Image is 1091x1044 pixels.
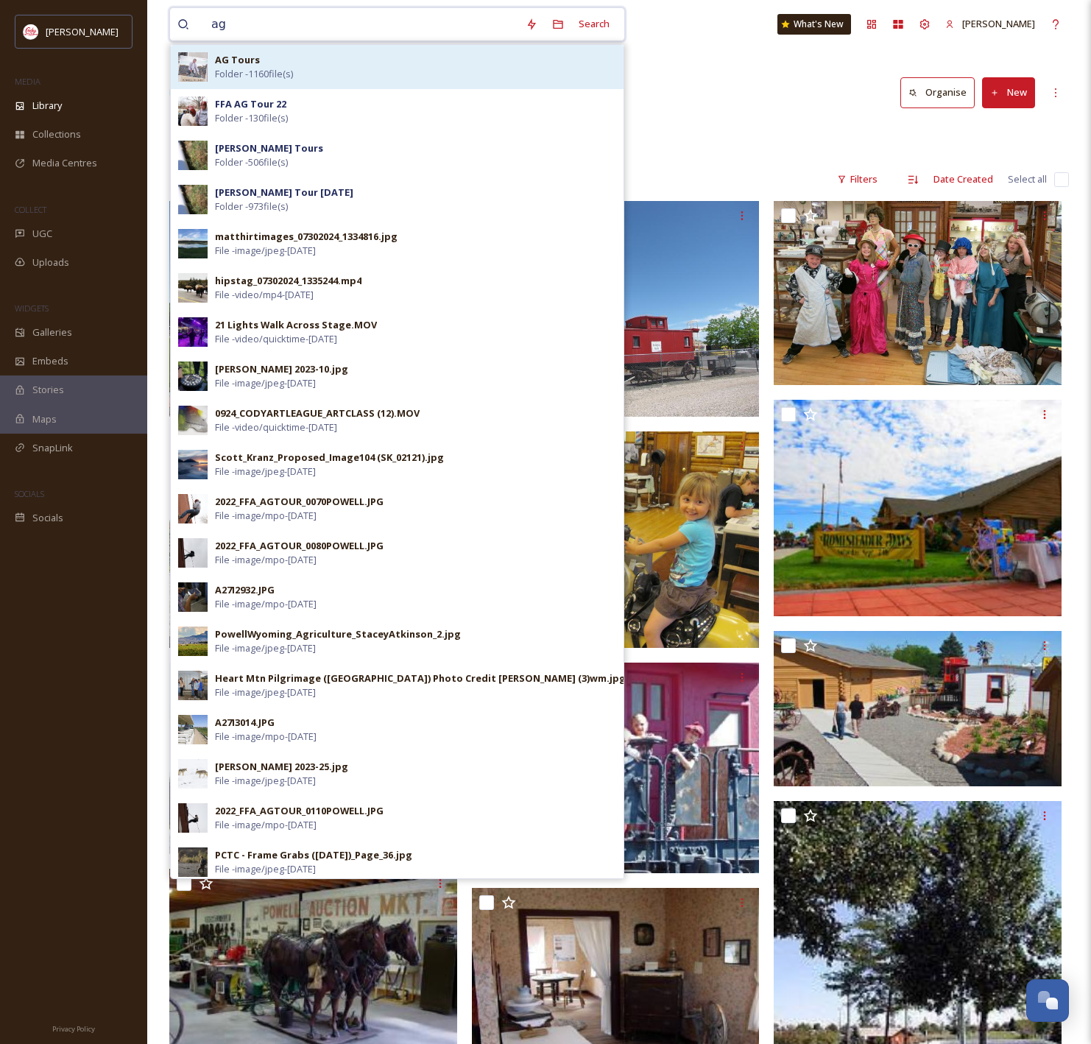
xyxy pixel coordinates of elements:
[215,67,293,81] span: Folder - 1160 file(s)
[215,53,260,66] strong: AG Tours
[178,450,208,479] img: 9G09ukj0ESYAAAAAAAC0UgScott_Kranz_Proposed_Image104%2520%2528SK_02121%2529.jpg
[215,671,626,685] div: Heart Mtn Pilgrimage ([GEOGRAPHIC_DATA]) Photo Credit [PERSON_NAME] (3)wm.jpg
[178,538,208,568] img: 9G09ukj0ESYAAAAAAAAsWg2022_FFA_AGTOUR_0080POWELL.JPG
[215,200,288,214] span: Folder - 973 file(s)
[215,848,412,862] div: PCTC - Frame Grabs ([DATE])_Page_36.jpg
[15,76,40,87] span: MEDIA
[215,111,288,125] span: Folder - 130 file(s)
[215,685,316,699] span: File - image/jpeg - [DATE]
[774,400,1062,616] img: IMAG030.jpg
[178,229,208,258] img: 371e0be1b488576fd7dcb211e363db37c6e42e97a970e43c552ffa5849f6bc1a.jpg
[982,77,1035,107] button: New
[215,627,461,641] div: PowellWyoming_Agriculture_StaceyAtkinson_2.jpg
[215,495,384,509] div: 2022_FFA_AGTOUR_0070POWELL.JPG
[774,201,1062,385] img: IMG_3935.JPG
[178,582,208,612] img: 9G09ukj0ESYAAAAAAACBUQA27I2932.JPG
[215,97,286,110] strong: FFA AG Tour 22
[178,185,208,214] img: 9G09ukj0ESYAAAAAAABeYQA27I3203.JPG
[46,25,119,38] span: [PERSON_NAME]
[215,274,361,288] div: hipstag_07302024_1335244.mp4
[178,494,208,523] img: 9G09ukj0ESYAAAAAAAAsZQ2022_FFA_AGTOUR_0070POWELL.JPG
[15,204,46,215] span: COLLECT
[962,17,1035,30] span: [PERSON_NAME]
[32,127,81,141] span: Collections
[215,141,323,155] strong: [PERSON_NAME] Tours
[215,553,317,567] span: File - image/mpo - [DATE]
[178,803,208,833] img: 9G09ukj0ESYAAAAAAAAsQg2022_FFA_AGTOUR_0110POWELL.JPG
[178,96,208,126] img: 9G09ukj0ESYAAAAAAAAsKA2022_FFA_AGTOUR_0128POWELL.JPG
[15,488,44,499] span: SOCIALS
[830,165,885,194] div: Filters
[215,539,384,553] div: 2022_FFA_AGTOUR_0080POWELL.JPG
[32,383,64,397] span: Stories
[215,818,317,832] span: File - image/mpo - [DATE]
[215,420,337,434] span: File - video/quicktime - [DATE]
[215,376,316,390] span: File - image/jpeg - [DATE]
[900,77,975,107] button: Organise
[215,862,316,876] span: File - image/jpeg - [DATE]
[215,597,317,611] span: File - image/mpo - [DATE]
[1008,172,1047,186] span: Select all
[215,230,398,244] div: matthirtimages_07302024_1334816.jpg
[215,804,384,818] div: 2022_FFA_AGTOUR_0110POWELL.JPG
[215,774,316,788] span: File - image/jpeg - [DATE]
[777,14,851,35] a: What's New
[774,631,1062,786] img: IMAG027.jpg
[215,318,377,332] div: 21 Lights Walk Across Stage.MOV
[52,1024,95,1034] span: Privacy Policy
[15,303,49,314] span: WIDGETS
[169,431,457,647] img: IMG_1719.JPG
[32,156,97,170] span: Media Centres
[32,227,52,241] span: UGC
[178,759,208,789] img: 9G09ukj0ESYAAAAAAAEPlgChuck%2520Wagon%25202023-25.jpg
[215,155,288,169] span: Folder - 506 file(s)
[215,288,314,302] span: File - video/mp4 - [DATE]
[178,273,208,303] img: 5edc5cdaf9f9a60b5f4c49b94c88ebc9567f7b8839a5e92a2e33e9e64ead6ade.jpg
[32,325,72,339] span: Galleries
[32,255,69,269] span: Uploads
[178,671,208,700] img: 9G09ukj0ESYAAAAAAAAfFAHeart%2520Mtn%2520Pilgrimage%2520%2528Bethany%2529%2520Photo%2520Credit%252...
[215,760,348,774] div: [PERSON_NAME] 2023-25.jpg
[215,641,316,655] span: File - image/jpeg - [DATE]
[169,172,199,186] span: 15 file s
[204,8,518,40] input: Search your library
[571,10,617,38] div: Search
[926,165,1000,194] div: Date Created
[52,1019,95,1037] a: Privacy Policy
[32,354,68,368] span: Embeds
[32,99,62,113] span: Library
[178,141,208,170] img: 9G09ukj0ESYAAAAAAACAQQA27I3202.JPG
[215,186,353,199] strong: [PERSON_NAME] Tour [DATE]
[215,509,317,523] span: File - image/mpo - [DATE]
[24,24,38,39] img: images%20(1).png
[178,715,208,744] img: 9G09ukj0ESYAAAAAAACA_gA27I3014.JPG
[215,362,348,376] div: [PERSON_NAME] 2023-10.jpg
[215,406,420,420] div: 0924_CODYARTLEAGUE_ARTCLASS (12).MOV
[178,406,208,435] img: 28c6de0c-98c1-4844-80cd-c5fab8cf8af5.jpg
[178,361,208,391] img: 9G09ukj0ESYAAAAAAAEBtwChuck%2520Wagon%25202023-10.jpg
[938,10,1042,38] a: [PERSON_NAME]
[215,244,316,258] span: File - image/jpeg - [DATE]
[32,412,57,426] span: Maps
[32,441,73,455] span: SnapLink
[169,201,457,417] img: Powell June 2011 008.jpg
[169,663,457,855] img: IMAG029.jpg
[178,847,208,877] img: bcefea42-fa63-4afe-a589-3236259b8976.jpg
[215,716,275,730] div: A27I3014.JPG
[178,317,208,347] img: 30e763f4-b1ea-4df3-928d-b43d916a97bc.jpg
[178,52,208,82] img: 9G09ukj0ESYAAAAAAAAXDAPowell%252001.jpg
[215,583,275,597] div: A27I2932.JPG
[1026,979,1069,1022] button: Open Chat
[215,730,317,744] span: File - image/mpo - [DATE]
[215,465,316,479] span: File - image/jpeg - [DATE]
[215,451,444,465] div: Scott_Kranz_Proposed_Image104 (SK_02121).jpg
[178,627,208,656] img: 9e4237f9-48a3-4694-9062-9c626f69c93e.jpg
[215,332,337,346] span: File - video/quicktime - [DATE]
[32,511,63,525] span: Socials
